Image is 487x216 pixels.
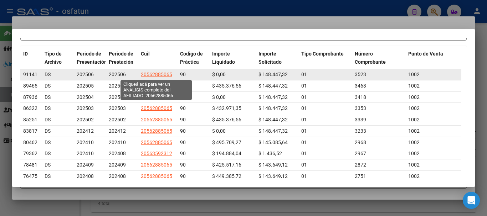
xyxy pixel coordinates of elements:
span: 1002 [408,117,420,122]
span: $ 143.649,12 [258,173,288,179]
span: 1002 [408,162,420,168]
span: 3353 [355,105,366,111]
span: 20562885065 [141,173,172,179]
span: 202410 [109,139,126,145]
datatable-header-cell: Tipo Comprobante [298,46,352,78]
span: 90 [180,83,186,89]
span: 01 [301,139,307,145]
span: 202503 [109,105,126,111]
span: $ 148.447,32 [258,105,288,111]
span: 202408 [109,173,126,179]
span: 1002 [408,151,420,156]
span: 90 [180,173,186,179]
span: 01 [301,117,307,122]
span: $ 194.884,04 [212,151,241,156]
div: Open Intercom Messenger [463,192,480,209]
span: Codigo de Práctica [180,51,203,65]
span: DS [45,72,51,77]
span: 78481 [23,162,37,168]
span: 202506 [109,72,126,77]
span: $ 148.447,32 [258,94,288,100]
span: 1002 [408,139,420,145]
span: 90 [180,162,186,168]
span: 01 [301,94,307,100]
span: 90 [180,72,186,77]
span: Importe Solicitado [258,51,282,65]
span: 91141 [23,72,37,77]
span: 1002 [408,94,420,100]
span: $ 148.447,32 [258,128,288,134]
span: $ 0,00 [212,128,226,134]
span: 3523 [355,72,366,77]
datatable-header-cell: Periodo de Prestación [106,46,138,78]
span: Número Comprobante [355,51,386,65]
span: 90 [180,151,186,156]
span: $ 143.649,12 [258,162,288,168]
span: 76475 [23,173,37,179]
span: DS [45,151,51,156]
span: 20562885065 [141,162,172,168]
span: 01 [301,83,307,89]
datatable-header-cell: Punto de Venta [405,46,459,78]
span: DS [45,128,51,134]
span: 202410 [77,139,94,145]
span: $ 148.447,32 [258,117,288,122]
span: Periodo de Prestación [109,51,133,65]
span: 202412 [77,128,94,134]
span: 202503 [77,105,94,111]
span: 01 [301,162,307,168]
span: 20563592312 [141,151,172,156]
span: 79362 [23,151,37,156]
span: $ 1.436,52 [258,151,282,156]
span: $ 435.376,56 [212,83,241,89]
span: DS [45,173,51,179]
span: 202504 [77,94,94,100]
span: 3463 [355,83,366,89]
span: 20562885065 [141,72,172,77]
span: 20562885065 [141,139,172,145]
span: 202506 [77,72,94,77]
datatable-header-cell: Importe Liquidado [209,46,256,78]
datatable-header-cell: Periodo de Presentación [74,46,106,78]
datatable-header-cell: Número Comprobante [352,46,405,78]
span: 90 [180,128,186,134]
span: 1002 [408,72,420,77]
span: 202505 [109,83,126,89]
span: 20562885065 [141,105,172,111]
span: 1002 [408,105,420,111]
span: 202502 [77,117,94,122]
datatable-header-cell: Tipo de Archivo [42,46,74,78]
span: 90 [180,94,186,100]
span: 01 [301,72,307,77]
span: 202408 [77,173,94,179]
span: DS [45,83,51,89]
span: Punto de Venta [408,51,443,57]
span: 202409 [109,162,126,168]
span: Cuil [141,51,150,57]
span: DS [45,117,51,122]
span: 2967 [355,151,366,156]
span: 3339 [355,117,366,122]
span: 85251 [23,117,37,122]
span: 90 [180,139,186,145]
span: 3233 [355,128,366,134]
span: 80462 [23,139,37,145]
span: 202504 [109,94,126,100]
span: $ 425.517,16 [212,162,241,168]
datatable-header-cell: Codigo de Práctica [177,46,209,78]
datatable-header-cell: Importe Solicitado [256,46,298,78]
span: Importe Liquidado [212,51,235,65]
span: 87936 [23,94,37,100]
span: DS [45,139,51,145]
span: $ 145.085,64 [258,139,288,145]
span: $ 0,00 [212,72,226,77]
span: 202502 [109,117,126,122]
datatable-header-cell: Cuil [138,46,177,78]
span: 01 [301,151,307,156]
span: 01 [301,173,307,179]
datatable-header-cell: ID [20,46,42,78]
span: DS [45,162,51,168]
span: 90 [180,105,186,111]
span: 89465 [23,83,37,89]
span: 202505 [77,83,94,89]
